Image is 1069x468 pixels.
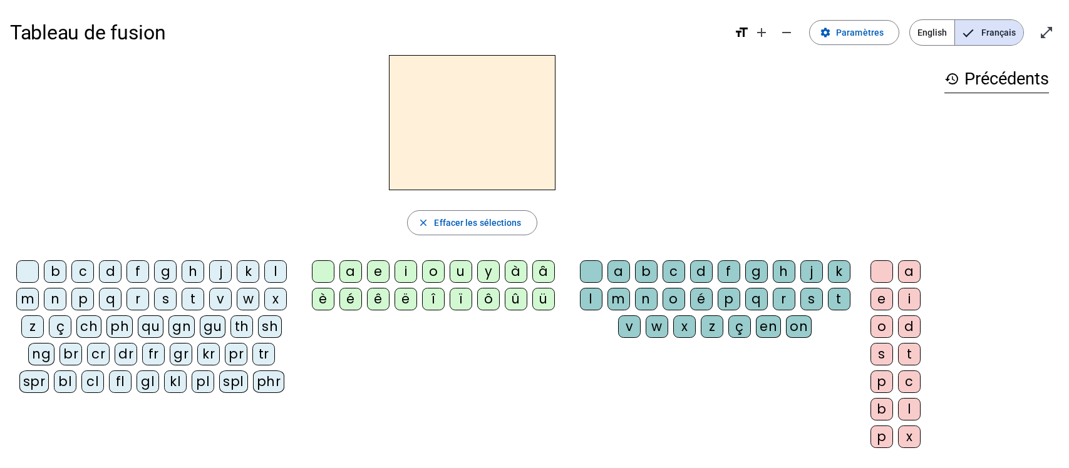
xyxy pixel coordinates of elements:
span: Effacer les sélections [434,215,521,230]
div: è [312,288,334,310]
div: ë [395,288,417,310]
div: gu [200,315,225,338]
div: k [237,260,259,283]
div: bl [54,370,76,393]
div: gl [137,370,159,393]
div: h [773,260,795,283]
div: x [898,425,921,448]
mat-icon: history [944,71,959,86]
div: t [898,343,921,365]
div: k [828,260,850,283]
div: a [898,260,921,283]
div: c [898,370,921,393]
div: m [607,288,630,310]
mat-icon: settings [820,27,831,38]
div: sh [258,315,282,338]
div: kr [197,343,220,365]
div: x [673,315,696,338]
button: Effacer les sélections [407,210,537,235]
mat-icon: format_size [734,25,749,40]
h3: Précédents [944,65,1049,93]
div: v [618,315,641,338]
div: ng [28,343,54,365]
div: ü [532,288,555,310]
button: Entrer en plein écran [1034,20,1059,45]
div: u [450,260,472,283]
div: spr [19,370,49,393]
div: f [718,260,740,283]
div: ï [450,288,472,310]
div: a [339,260,362,283]
div: l [898,398,921,420]
div: tr [252,343,275,365]
div: t [828,288,850,310]
span: English [910,20,954,45]
button: Diminuer la taille de la police [774,20,799,45]
div: w [646,315,668,338]
div: cr [87,343,110,365]
div: spl [219,370,248,393]
div: cl [81,370,104,393]
mat-icon: add [754,25,769,40]
div: p [870,425,893,448]
div: dr [115,343,137,365]
div: fr [142,343,165,365]
div: phr [253,370,285,393]
div: s [154,288,177,310]
div: gn [168,315,195,338]
div: y [477,260,500,283]
div: p [718,288,740,310]
div: en [756,315,781,338]
mat-icon: close [418,217,429,228]
div: o [422,260,445,283]
div: q [99,288,121,310]
span: Français [955,20,1023,45]
div: b [870,398,893,420]
div: p [870,370,893,393]
div: q [745,288,768,310]
div: pl [192,370,214,393]
div: kl [164,370,187,393]
div: z [701,315,723,338]
div: c [663,260,685,283]
div: c [71,260,94,283]
div: g [154,260,177,283]
div: e [367,260,390,283]
div: d [898,315,921,338]
div: v [209,288,232,310]
div: fl [109,370,132,393]
div: h [182,260,204,283]
div: pr [225,343,247,365]
div: f [127,260,149,283]
div: j [800,260,823,283]
div: qu [138,315,163,338]
div: r [773,288,795,310]
div: a [607,260,630,283]
div: on [786,315,812,338]
div: â [532,260,555,283]
mat-button-toggle-group: Language selection [909,19,1024,46]
div: à [505,260,527,283]
div: s [800,288,823,310]
div: i [395,260,417,283]
div: w [237,288,259,310]
div: n [635,288,658,310]
div: s [870,343,893,365]
div: e [870,288,893,310]
div: p [71,288,94,310]
div: b [635,260,658,283]
div: x [264,288,287,310]
div: ê [367,288,390,310]
mat-icon: remove [779,25,794,40]
div: g [745,260,768,283]
div: t [182,288,204,310]
button: Paramètres [809,20,899,45]
h1: Tableau de fusion [10,13,724,53]
div: o [663,288,685,310]
div: z [21,315,44,338]
div: ç [728,315,751,338]
div: l [580,288,602,310]
div: m [16,288,39,310]
div: û [505,288,527,310]
div: gr [170,343,192,365]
